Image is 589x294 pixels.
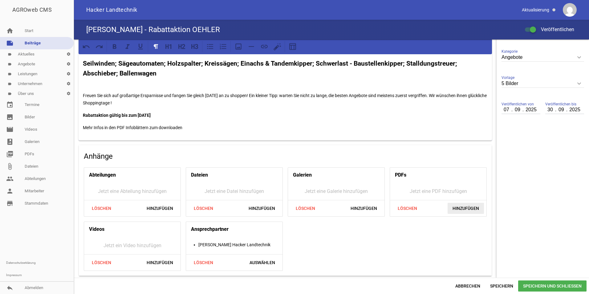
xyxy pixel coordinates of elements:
[556,106,567,114] input: mm
[6,27,14,35] i: home
[502,106,512,114] input: dd
[6,150,14,158] i: picture_as_pdf
[8,62,12,66] i: label
[83,113,151,118] strong: Rabattaktion gültig bis zum [DATE]
[8,82,12,86] i: label
[293,170,312,180] h4: Galerien
[392,203,422,214] span: Löschen
[245,257,280,268] span: Auswählen
[8,52,12,56] i: label
[86,25,220,35] h4: [PERSON_NAME] - Rabattaktion OEHLER
[450,280,485,292] span: Abbrechen
[288,182,384,200] div: Jetzt eine Galerie hinzufügen
[244,203,280,214] span: Hinzufügen
[84,151,487,161] h4: Anhänge
[87,257,116,268] span: Löschen
[84,237,181,254] div: Jetzt ein Video hinzufügen
[63,89,74,99] i: settings
[189,203,218,214] span: Löschen
[142,257,178,268] span: Hinzufügen
[89,224,104,234] h4: Videos
[89,170,116,180] h4: Abteilungen
[8,72,12,76] i: label
[63,79,74,89] i: settings
[290,203,320,214] span: Löschen
[502,101,534,107] span: Veröffentlichen von
[63,59,74,69] i: settings
[6,126,14,133] i: movie
[6,138,14,145] i: photo_album
[574,79,584,88] i: keyboard_arrow_down
[86,7,137,13] span: Hacker Landtechnik
[191,224,229,234] h4: Ansprechpartner
[8,92,12,96] i: label
[191,170,208,180] h4: Dateien
[448,203,484,214] span: Hinzufügen
[545,106,556,114] input: dd
[189,257,218,268] span: Löschen
[512,106,523,114] input: mm
[63,69,74,79] i: settings
[567,106,582,114] input: yyyy
[6,200,14,207] i: store_mall_directory
[518,280,587,292] span: Speichern und Schließen
[83,60,459,77] strong: Seilwinden; Sägeautomaten; Holzspalter; Kreissägen; Einachs & Tandemkipper; Schwerlast - Baustell...
[87,203,116,214] span: Löschen
[6,39,14,47] i: note
[6,187,14,195] i: person
[186,182,282,200] div: Jetzt eine Datei hinzufügen
[6,175,14,182] i: people
[6,101,14,108] i: event
[6,163,14,170] i: attach_file
[545,101,576,107] span: Veröffentlichen bis
[6,284,14,292] i: reply
[83,124,488,131] p: Mehr Infos in den PDF Infoblättern zum downloaden
[395,170,406,180] h4: PDFs
[63,49,74,59] i: settings
[142,203,178,214] span: Hinzufügen
[485,280,518,292] span: Speichern
[83,92,488,107] p: Freuen Sie sich auf großartige Ersparnisse und fangen Sie gleich [DATE] an zu shoppen! Ein kleine...
[6,113,14,121] i: image
[84,182,181,200] div: Jetzt eine Abteilung hinzufügen
[198,241,282,248] li: [PERSON_NAME] Hacker Landtechnik
[523,106,538,114] input: yyyy
[534,27,574,32] span: Veröffentlichen
[574,52,584,62] i: keyboard_arrow_down
[390,182,486,200] div: Jetzt eine PDF hinzufügen
[346,203,382,214] span: Hinzufügen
